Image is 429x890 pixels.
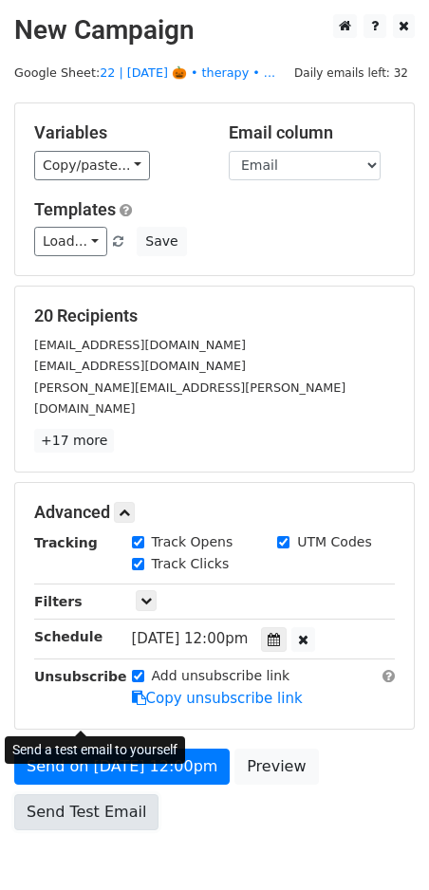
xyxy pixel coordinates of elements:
[288,65,415,80] a: Daily emails left: 32
[229,122,395,143] h5: Email column
[34,338,246,352] small: [EMAIL_ADDRESS][DOMAIN_NAME]
[34,669,127,684] strong: Unsubscribe
[34,502,395,523] h5: Advanced
[132,690,303,707] a: Copy unsubscribe link
[152,532,233,552] label: Track Opens
[100,65,275,80] a: 22 | [DATE] 🎃 • therapy • ...
[34,629,103,644] strong: Schedule
[34,359,246,373] small: [EMAIL_ADDRESS][DOMAIN_NAME]
[34,122,200,143] h5: Variables
[34,535,98,550] strong: Tracking
[288,63,415,83] span: Daily emails left: 32
[334,799,429,890] iframe: Chat Widget
[14,14,415,46] h2: New Campaign
[34,306,395,326] h5: 20 Recipients
[132,630,249,647] span: [DATE] 12:00pm
[34,227,107,256] a: Load...
[137,227,186,256] button: Save
[5,736,185,764] div: Send a test email to yourself
[14,794,159,830] a: Send Test Email
[152,554,230,574] label: Track Clicks
[34,594,83,609] strong: Filters
[297,532,371,552] label: UTM Codes
[14,65,275,80] small: Google Sheet:
[34,151,150,180] a: Copy/paste...
[34,199,116,219] a: Templates
[234,749,318,785] a: Preview
[34,380,345,417] small: [PERSON_NAME][EMAIL_ADDRESS][PERSON_NAME][DOMAIN_NAME]
[152,666,290,686] label: Add unsubscribe link
[34,429,114,453] a: +17 more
